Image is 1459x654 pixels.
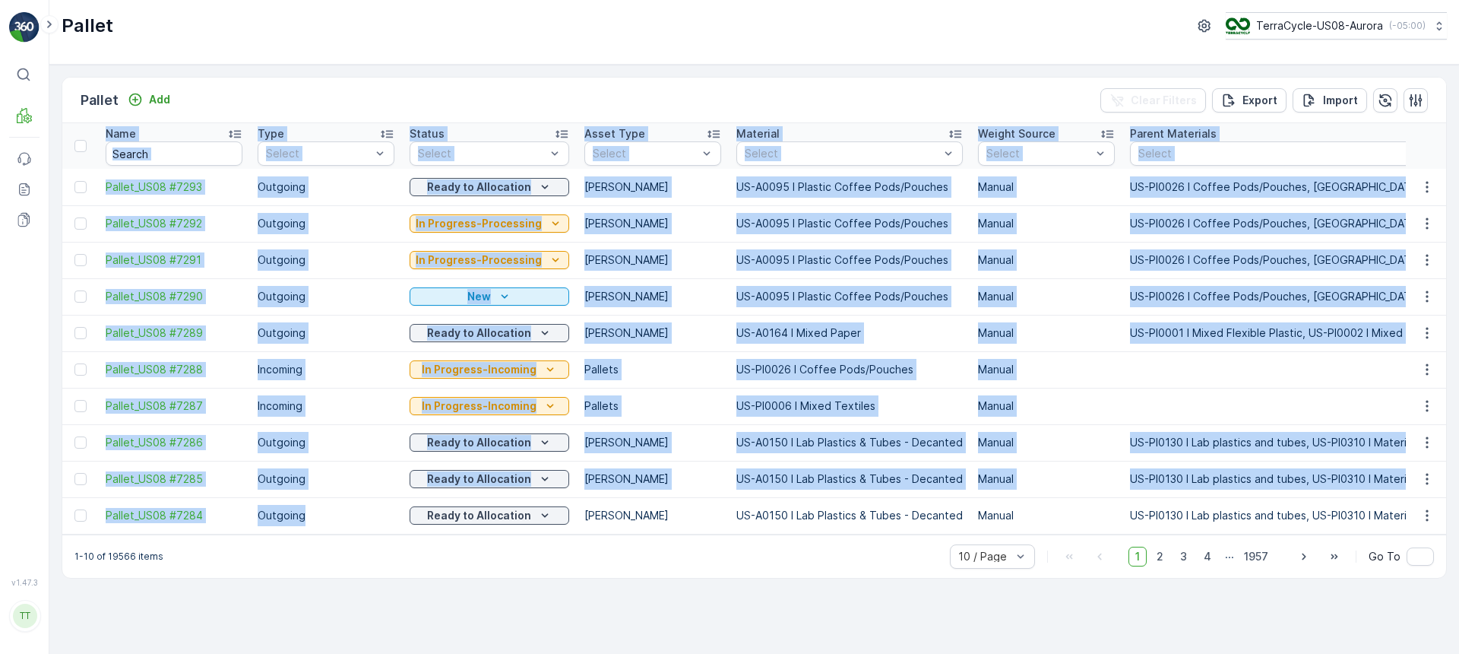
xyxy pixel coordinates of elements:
[149,92,170,107] p: Add
[74,364,87,376] div: Toggle Row Selected
[106,126,136,141] p: Name
[106,252,242,268] span: Pallet_US08 #7291
[729,351,970,388] td: US-PI0026 I Coffee Pods/Pouches
[1323,93,1358,108] p: Import
[410,178,569,196] button: Ready to Allocation
[250,278,402,315] td: Outgoing
[74,473,87,485] div: Toggle Row Selected
[729,461,970,497] td: US-A0150 I Lab Plastics & Tubes - Decanted
[970,461,1122,497] td: Manual
[577,205,729,242] td: [PERSON_NAME]
[250,242,402,278] td: Outgoing
[410,397,569,415] button: In Progress-Incoming
[427,508,531,523] p: Ready to Allocation
[106,508,242,523] a: Pallet_US08 #7284
[729,315,970,351] td: US-A0164 I Mixed Paper
[250,497,402,534] td: Outgoing
[970,169,1122,205] td: Manual
[250,169,402,205] td: Outgoing
[9,578,40,587] span: v 1.47.3
[250,461,402,497] td: Outgoing
[1173,547,1194,567] span: 3
[577,169,729,205] td: [PERSON_NAME]
[106,289,242,304] span: Pallet_US08 #7290
[13,604,37,628] div: TT
[1225,547,1234,567] p: ...
[986,146,1091,161] p: Select
[577,242,729,278] td: [PERSON_NAME]
[416,252,542,268] p: In Progress-Processing
[410,360,569,379] button: In Progress-Incoming
[106,435,242,450] a: Pallet_US08 #7286
[729,205,970,242] td: US-A0095 I Plastic Coffee Pods/Pouches
[410,214,569,233] button: In Progress-Processing
[729,388,970,424] td: US-PI0006 I Mixed Textiles
[422,398,536,414] p: In Progress-Incoming
[427,435,531,450] p: Ready to Allocation
[62,14,113,38] p: Pallet
[729,169,970,205] td: US-A0095 I Plastic Coffee Pods/Pouches
[970,242,1122,278] td: Manual
[1130,126,1217,141] p: Parent Materials
[584,126,645,141] p: Asset Type
[74,254,87,266] div: Toggle Row Selected
[970,497,1122,534] td: Manual
[106,141,242,166] input: Search
[9,590,40,642] button: TT
[416,216,542,231] p: In Progress-Processing
[74,437,87,449] div: Toggle Row Selected
[427,325,531,341] p: Ready to Allocation
[410,433,569,452] button: Ready to Allocation
[106,179,242,195] span: Pallet_US08 #7293
[1389,20,1426,32] p: ( -05:00 )
[74,217,87,230] div: Toggle Row Selected
[1237,547,1275,567] span: 1957
[577,315,729,351] td: [PERSON_NAME]
[1131,93,1197,108] p: Clear Filters
[729,278,970,315] td: US-A0095 I Plastic Coffee Pods/Pouches
[410,470,569,488] button: Ready to Allocation
[74,327,87,339] div: Toggle Row Selected
[577,497,729,534] td: [PERSON_NAME]
[970,278,1122,315] td: Manual
[418,146,546,161] p: Select
[970,315,1122,351] td: Manual
[467,289,491,304] p: New
[745,146,939,161] p: Select
[410,506,569,525] button: Ready to Allocation
[250,205,402,242] td: Outgoing
[74,290,87,303] div: Toggle Row Selected
[1150,547,1170,567] span: 2
[1212,88,1287,113] button: Export
[577,461,729,497] td: [PERSON_NAME]
[106,471,242,487] a: Pallet_US08 #7285
[427,179,531,195] p: Ready to Allocation
[970,351,1122,388] td: Manual
[250,424,402,461] td: Outgoing
[422,362,536,377] p: In Progress-Incoming
[970,424,1122,461] td: Manual
[1100,88,1206,113] button: Clear Filters
[729,497,970,534] td: US-A0150 I Lab Plastics & Tubes - Decanted
[106,362,242,377] a: Pallet_US08 #7288
[593,146,698,161] p: Select
[106,398,242,414] a: Pallet_US08 #7287
[74,181,87,193] div: Toggle Row Selected
[1242,93,1277,108] p: Export
[74,400,87,412] div: Toggle Row Selected
[106,216,242,231] a: Pallet_US08 #7292
[577,388,729,424] td: Pallets
[258,126,284,141] p: Type
[729,242,970,278] td: US-A0095 I Plastic Coffee Pods/Pouches
[74,510,87,522] div: Toggle Row Selected
[266,146,371,161] p: Select
[1128,547,1147,567] span: 1
[106,325,242,341] a: Pallet_US08 #7289
[122,90,176,109] button: Add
